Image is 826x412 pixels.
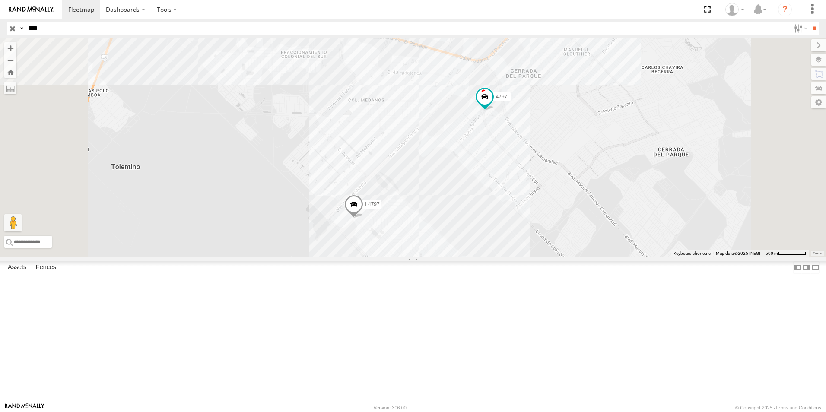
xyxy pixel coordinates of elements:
label: Measure [4,82,16,94]
span: 4797 [496,94,508,100]
div: © Copyright 2025 - [735,405,821,410]
label: Search Query [18,22,25,35]
span: 500 m [766,251,778,256]
a: Terms (opens in new tab) [813,252,822,255]
label: Map Settings [811,96,826,108]
label: Assets [3,261,31,273]
button: Drag Pegman onto the map to open Street View [4,214,22,231]
label: Search Filter Options [791,22,809,35]
button: Map Scale: 500 m per 61 pixels [763,250,809,257]
div: rob jurad [722,3,747,16]
label: Hide Summary Table [811,261,820,274]
span: Map data ©2025 INEGI [716,251,760,256]
span: L4797 [365,201,379,207]
a: Terms and Conditions [775,405,821,410]
button: Zoom in [4,42,16,54]
label: Fences [32,261,60,273]
a: Visit our Website [5,403,44,412]
button: Zoom Home [4,66,16,78]
label: Dock Summary Table to the Left [793,261,802,274]
div: Version: 306.00 [374,405,407,410]
button: Zoom out [4,54,16,66]
img: rand-logo.svg [9,6,54,13]
button: Keyboard shortcuts [674,250,711,257]
label: Dock Summary Table to the Right [802,261,810,274]
i: ? [778,3,792,16]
